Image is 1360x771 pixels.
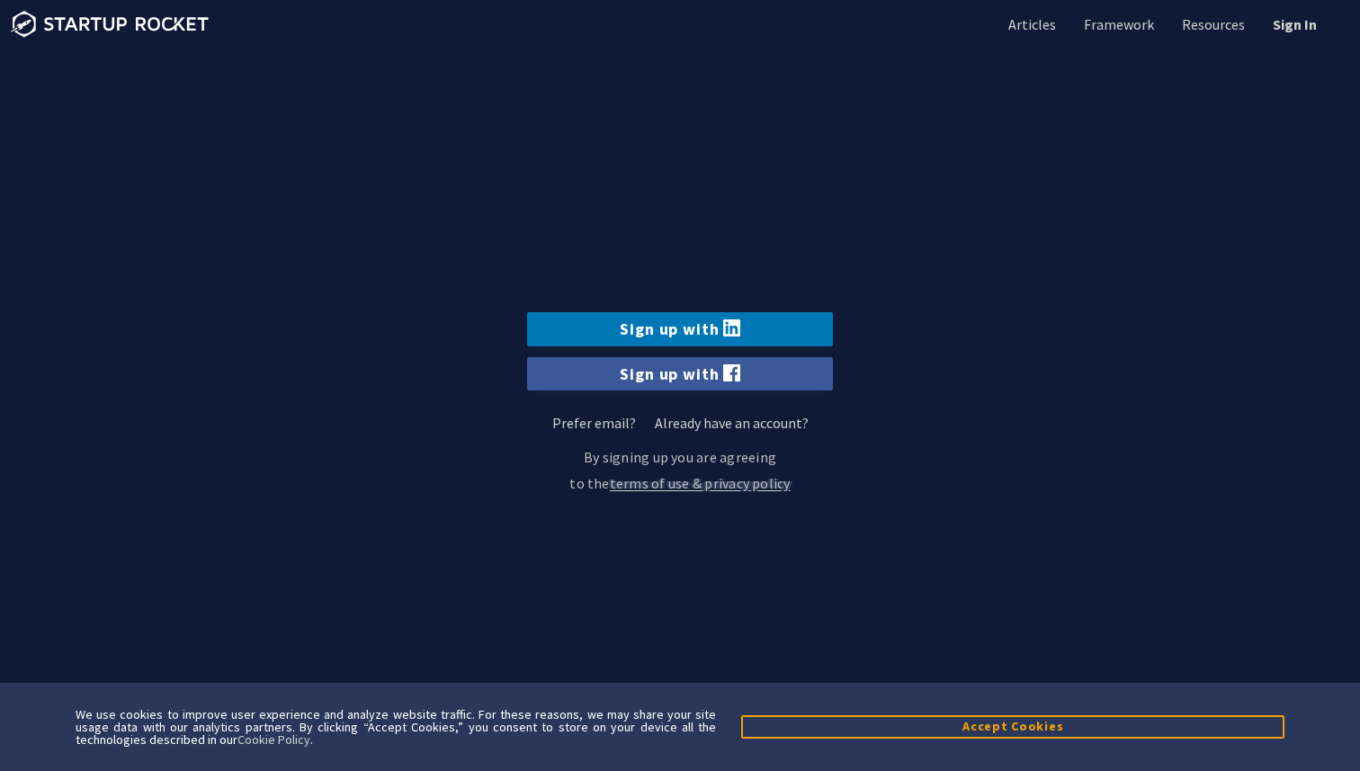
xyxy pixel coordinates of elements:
[237,731,310,748] a: Cookie Policy
[741,715,1284,738] button: Accept Cookies
[655,414,809,432] a: Already have an account?
[1080,14,1154,34] a: Framework
[527,444,833,497] p: By signing up you are agreeing to the
[527,357,833,390] a: Sign up with
[1005,14,1056,34] a: Articles
[527,312,833,345] a: Sign up with
[610,471,791,497] a: terms of use & privacy policy
[76,708,716,746] div: We use cookies to improve user experience and analyze website traffic. For these reasons, we may ...
[1269,14,1317,34] a: Sign In
[1178,14,1245,34] a: Resources
[552,414,636,432] a: Prefer email?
